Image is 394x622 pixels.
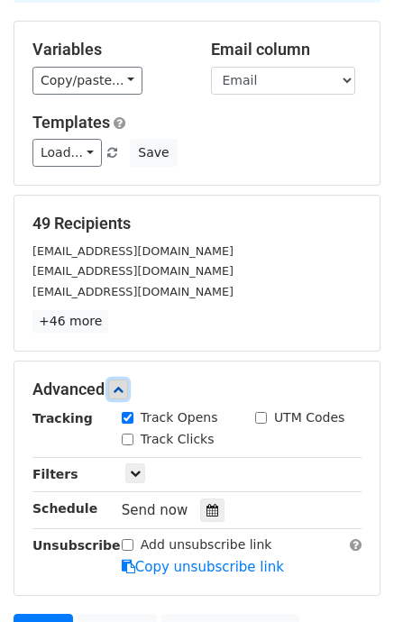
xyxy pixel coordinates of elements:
h5: Advanced [32,380,362,399]
label: UTM Codes [274,408,344,427]
label: Track Opens [141,408,218,427]
a: Copy unsubscribe link [122,559,284,575]
strong: Schedule [32,501,97,516]
h5: Email column [211,40,362,59]
label: Track Clicks [141,430,215,449]
span: Send now [122,502,188,518]
label: Add unsubscribe link [141,535,272,554]
small: [EMAIL_ADDRESS][DOMAIN_NAME] [32,244,234,258]
h5: 49 Recipients [32,214,362,233]
strong: Filters [32,467,78,481]
small: [EMAIL_ADDRESS][DOMAIN_NAME] [32,285,234,298]
iframe: Chat Widget [304,535,394,622]
button: Save [130,139,177,167]
h5: Variables [32,40,184,59]
small: [EMAIL_ADDRESS][DOMAIN_NAME] [32,264,234,278]
a: Copy/paste... [32,67,142,95]
a: Load... [32,139,102,167]
a: Templates [32,113,110,132]
a: +46 more [32,310,108,333]
strong: Unsubscribe [32,538,121,553]
strong: Tracking [32,411,93,425]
